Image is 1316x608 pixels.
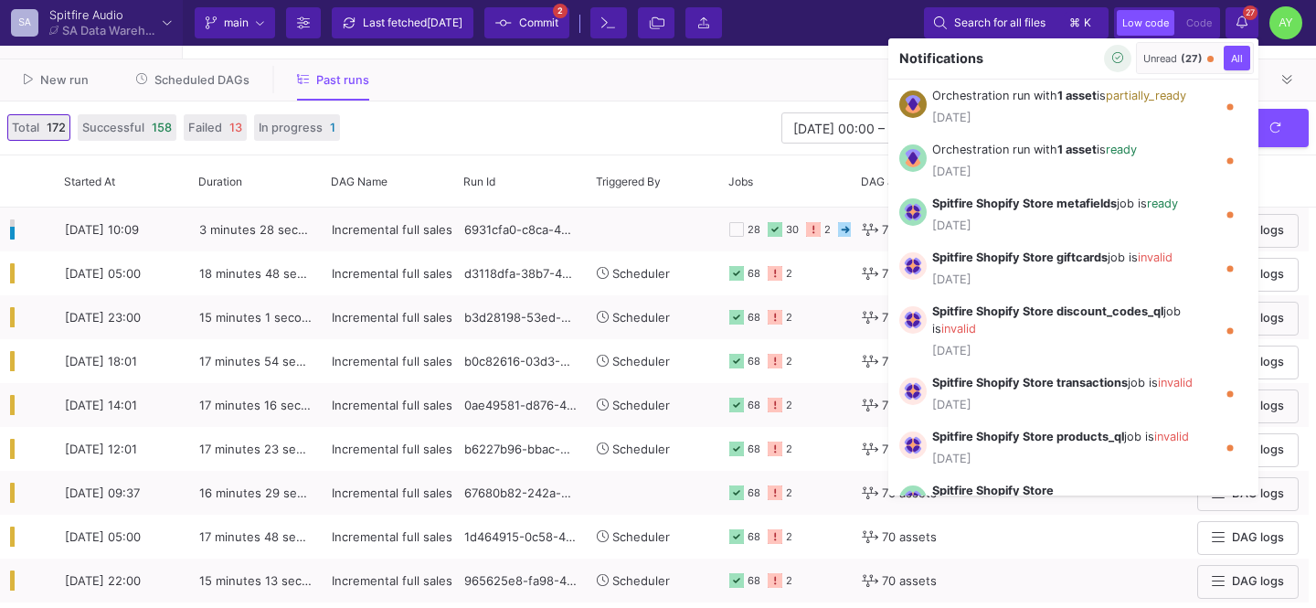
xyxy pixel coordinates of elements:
p: Orchestration run with is [932,87,1216,104]
span: Notifications [899,48,983,69]
span: invalid [1138,251,1173,264]
b: Spitfire Shopify Store transactions [932,376,1128,389]
b: Spitfire Shopify Store metafields_custom_collections [932,484,1110,515]
b: Spitfire Shopify Store products_ql [932,430,1124,443]
span: ready [1147,197,1178,210]
span: [DATE] [932,163,1216,180]
span: (27) [1181,52,1203,65]
span: All [1227,52,1247,65]
img: integration.svg [904,382,922,400]
span: ready [1106,143,1137,156]
p: job is [932,374,1216,391]
span: invalid [941,322,976,336]
img: integration.svg [904,311,922,329]
b: 1 asset [1057,143,1097,156]
div: Unread [1143,52,1203,65]
div: Press SPACE to select this row. [888,295,1251,367]
span: [DATE] [932,396,1216,413]
div: Press SPACE to select this row. [888,187,1251,241]
span: [DATE] [932,271,1216,288]
b: Spitfire Shopify Store discount_codes_ql [932,304,1163,318]
div: Press SPACE to select this row. [888,241,1251,295]
div: Press SPACE to select this row. [888,367,1251,421]
span: partially_ready [1106,89,1186,102]
span: [DATE] [932,450,1216,467]
div: Press SPACE to select this row. [888,80,1251,133]
p: Orchestration run with is [932,141,1216,158]
span: invalid [1158,376,1193,389]
img: integration.svg [904,257,922,275]
span: [DATE] [932,217,1216,234]
b: 1 asset [1057,89,1097,102]
img: integration.svg [904,490,922,508]
img: integration.svg [904,436,922,454]
span: invalid [1154,430,1189,443]
p: job is [932,482,1216,517]
p: job is [932,195,1216,212]
p: job is [932,249,1216,266]
div: Press SPACE to select this row. [888,421,1251,475]
button: All [1224,46,1250,70]
div: Press SPACE to select this row. [888,133,1251,187]
p: job is [932,303,1216,337]
img: orchestration.svg [904,149,922,167]
b: Spitfire Shopify Store giftcards [932,251,1108,264]
b: Spitfire Shopify Store metafields [932,197,1117,210]
p: job is [932,428,1216,445]
div: Press SPACE to select this row. [888,475,1251,546]
span: [DATE] [932,342,1216,359]
button: Unread(27) [1140,46,1217,70]
img: orchestration.svg [904,95,922,113]
span: [DATE] [932,109,1216,126]
img: integration.svg [904,203,922,221]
